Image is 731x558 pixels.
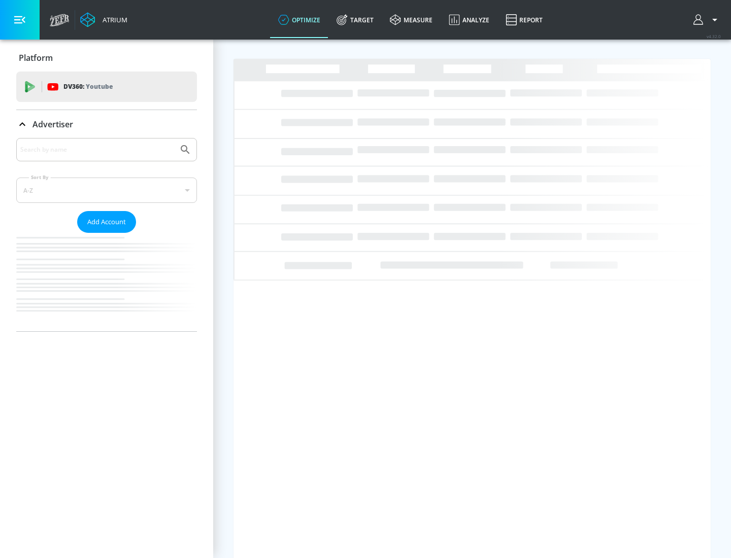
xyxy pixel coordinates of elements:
[16,44,197,72] div: Platform
[382,2,441,38] a: measure
[29,174,51,181] label: Sort By
[16,72,197,102] div: DV360: Youtube
[16,110,197,138] div: Advertiser
[86,81,113,92] p: Youtube
[87,216,126,228] span: Add Account
[328,2,382,38] a: Target
[16,178,197,203] div: A-Z
[16,233,197,331] nav: list of Advertiser
[32,119,73,130] p: Advertiser
[20,143,174,156] input: Search by name
[16,138,197,331] div: Advertiser
[497,2,551,38] a: Report
[98,15,127,24] div: Atrium
[270,2,328,38] a: optimize
[441,2,497,38] a: Analyze
[19,52,53,63] p: Platform
[63,81,113,92] p: DV360:
[77,211,136,233] button: Add Account
[80,12,127,27] a: Atrium
[707,33,721,39] span: v 4.32.0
